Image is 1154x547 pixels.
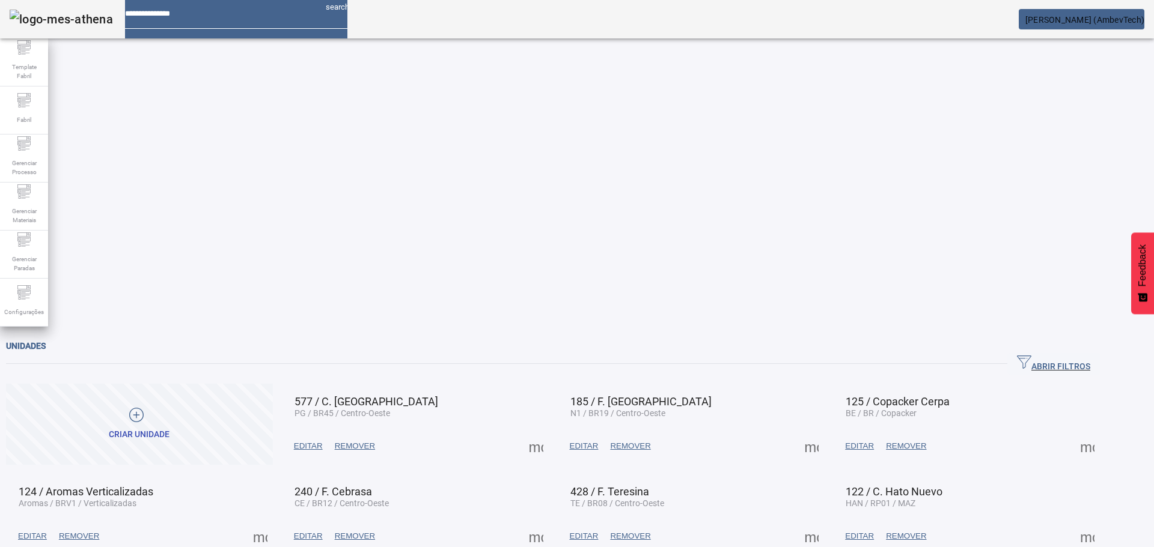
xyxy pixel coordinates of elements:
[610,440,650,452] span: REMOVER
[1076,525,1098,547] button: Mais
[1007,353,1100,375] button: ABRIR FILTROS
[801,525,822,547] button: Mais
[59,530,99,542] span: REMOVER
[335,530,375,542] span: REMOVER
[604,435,656,457] button: REMOVER
[53,525,105,547] button: REMOVER
[880,435,932,457] button: REMOVER
[845,440,874,452] span: EDITAR
[329,525,381,547] button: REMOVER
[570,485,649,498] span: 428 / F. Teresina
[295,395,438,408] span: 577 / C. [GEOGRAPHIC_DATA]
[294,530,323,542] span: EDITAR
[288,525,329,547] button: EDITAR
[1076,435,1098,457] button: Mais
[570,408,665,418] span: N1 / BR19 / Centro-Oeste
[570,498,664,508] span: TE / BR08 / Centro-Oeste
[845,530,874,542] span: EDITAR
[295,485,372,498] span: 240 / F. Cebrasa
[570,530,599,542] span: EDITAR
[294,440,323,452] span: EDITAR
[1,304,47,320] span: Configurações
[249,525,271,547] button: Mais
[880,525,932,547] button: REMOVER
[525,525,547,547] button: Mais
[1137,244,1148,286] span: Feedback
[19,498,136,508] span: Aromas / BRV1 / Verticalizadas
[1131,232,1154,314] button: Feedback - Mostrar pesquisa
[10,10,113,29] img: logo-mes-athena
[610,530,650,542] span: REMOVER
[6,155,42,180] span: Gerenciar Processo
[288,435,329,457] button: EDITAR
[6,203,42,228] span: Gerenciar Materiais
[109,429,169,441] div: Criar unidade
[570,440,599,452] span: EDITAR
[6,251,42,276] span: Gerenciar Paradas
[570,395,712,408] span: 185 / F. [GEOGRAPHIC_DATA]
[846,498,915,508] span: HAN / RP01 / MAZ
[604,525,656,547] button: REMOVER
[6,384,273,465] button: Criar unidade
[886,440,926,452] span: REMOVER
[846,485,942,498] span: 122 / C. Hato Nuevo
[846,408,917,418] span: BE / BR / Copacker
[13,112,35,128] span: Fabril
[1017,355,1090,373] span: ABRIR FILTROS
[329,435,381,457] button: REMOVER
[6,341,46,351] span: Unidades
[839,435,880,457] button: EDITAR
[6,59,42,84] span: Template Fabril
[564,435,605,457] button: EDITAR
[846,395,950,408] span: 125 / Copacker Cerpa
[564,525,605,547] button: EDITAR
[525,435,547,457] button: Mais
[335,440,375,452] span: REMOVER
[19,485,153,498] span: 124 / Aromas Verticalizadas
[18,530,47,542] span: EDITAR
[295,408,390,418] span: PG / BR45 / Centro-Oeste
[1025,15,1144,25] span: [PERSON_NAME] (AmbevTech)
[801,435,822,457] button: Mais
[839,525,880,547] button: EDITAR
[886,530,926,542] span: REMOVER
[12,525,53,547] button: EDITAR
[295,498,389,508] span: CE / BR12 / Centro-Oeste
